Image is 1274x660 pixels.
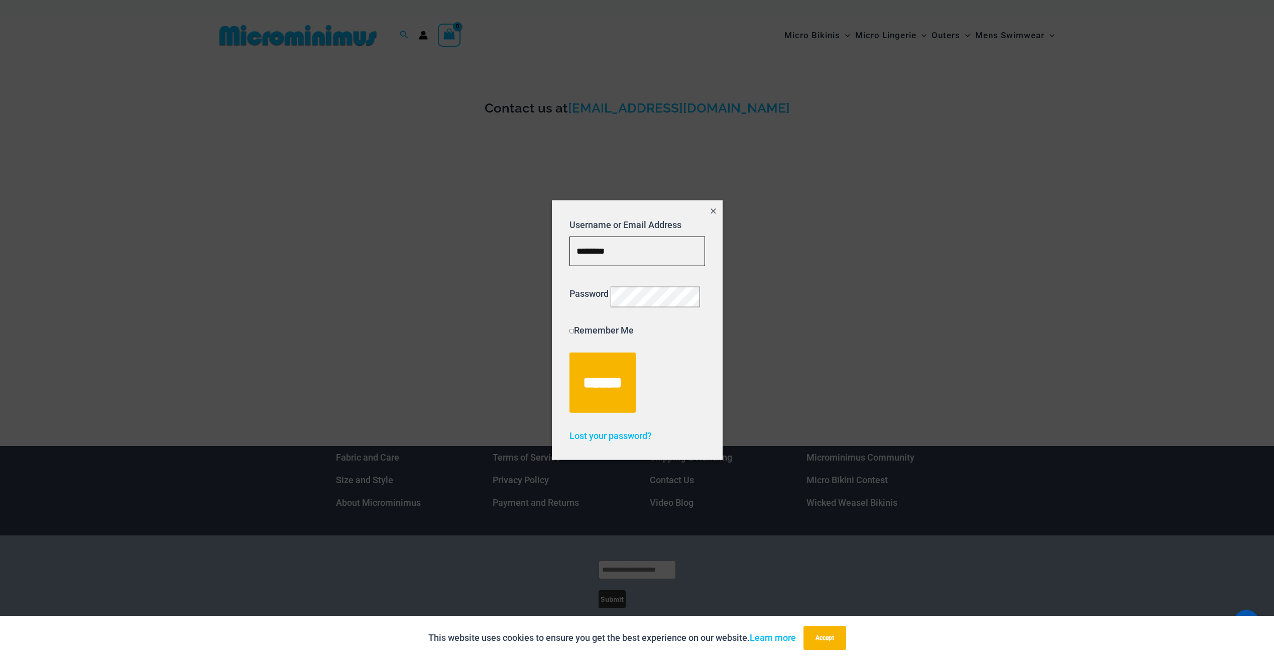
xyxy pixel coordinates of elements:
a: Learn more [750,632,796,643]
button: Close popup [704,200,722,224]
p: This website uses cookies to ensure you get the best experience on our website. [428,630,796,645]
a: Lost your password? [569,430,652,441]
button: Accept [803,626,846,650]
label: Username or Email Address [569,219,681,230]
label: Password [569,288,609,299]
label: Remember Me [569,324,634,335]
input: Remember Me [569,328,574,333]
